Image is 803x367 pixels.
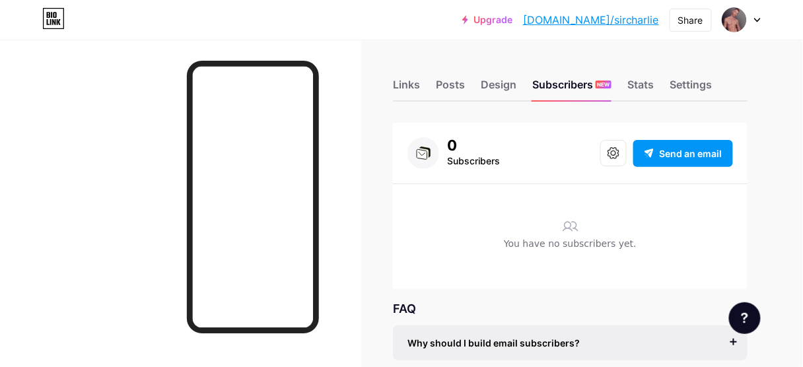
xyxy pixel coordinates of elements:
[131,77,142,87] img: tab_keywords_by_traffic_grey.svg
[660,147,722,160] span: Send an email
[670,77,712,100] div: Settings
[598,81,610,88] span: NEW
[37,21,65,32] div: v 4.0.25
[678,13,703,27] div: Share
[34,34,145,45] div: Domain: [DOMAIN_NAME]
[447,153,500,169] div: Subscribers
[21,21,32,32] img: logo_orange.svg
[21,34,32,45] img: website_grey.svg
[407,336,580,350] span: Why should I build email subscribers?
[722,7,747,32] img: sircharlie
[36,77,46,87] img: tab_domain_overview_orange.svg
[481,77,516,100] div: Design
[532,77,611,100] div: Subscribers
[50,78,118,86] div: Domain Overview
[146,78,223,86] div: Keywords by Traffic
[462,15,512,25] a: Upgrade
[393,77,420,100] div: Links
[447,137,500,153] div: 0
[436,77,465,100] div: Posts
[523,12,659,28] a: [DOMAIN_NAME]/sircharlie
[393,300,748,317] div: FAQ
[407,237,733,257] div: You have no subscribers yet.
[627,77,654,100] div: Stats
